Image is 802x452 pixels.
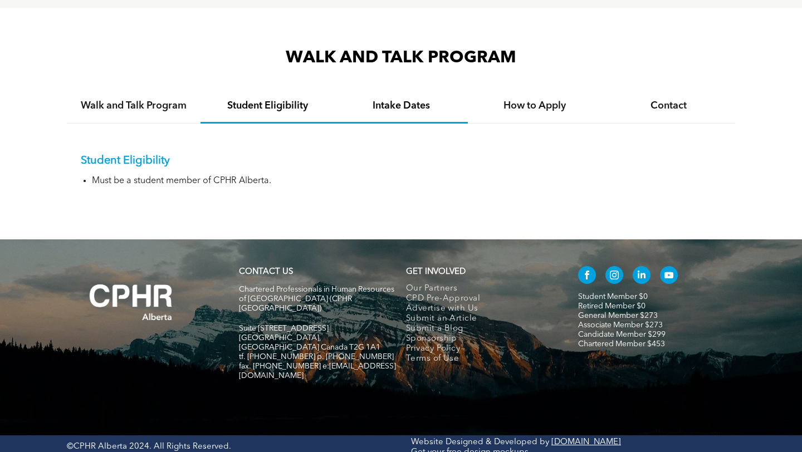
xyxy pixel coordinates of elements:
a: CONTACT US [239,268,293,276]
h4: Student Eligibility [211,100,324,112]
a: Submit an Article [406,314,555,324]
img: A white background with a few lines on it [67,262,195,343]
a: facebook [578,266,596,287]
h4: Walk and Talk Program [77,100,190,112]
span: GET INVOLVED [406,268,466,276]
a: Submit a Blog [406,324,555,334]
h4: How to Apply [478,100,591,112]
a: Sponsorship [406,334,555,344]
a: CPD Pre-Approval [406,294,555,304]
a: Advertise with Us [406,304,555,314]
span: ©CPHR Alberta 2024. All Rights Reserved. [67,443,231,451]
a: instagram [605,266,623,287]
a: youtube [660,266,678,287]
a: Associate Member $273 [578,321,663,329]
a: Chartered Member $453 [578,340,665,348]
span: [GEOGRAPHIC_DATA], [GEOGRAPHIC_DATA] Canada T2G 1A1 [239,334,380,351]
h4: Contact [612,100,725,112]
a: Retired Member $0 [578,302,645,310]
span: WALK AND TALK PROGRAM [286,50,516,66]
span: Chartered Professionals in Human Resources of [GEOGRAPHIC_DATA] (CPHR [GEOGRAPHIC_DATA]) [239,286,394,312]
a: Website Designed & Developed by [411,438,549,446]
a: Student Member $0 [578,293,648,301]
h4: Intake Dates [344,100,458,112]
p: Student Eligibility [81,154,721,168]
a: [DOMAIN_NAME] [551,438,621,446]
li: Must be a student member of CPHR Alberta. [92,176,721,186]
a: linkedin [633,266,651,287]
span: fax. [PHONE_NUMBER] e:[EMAIL_ADDRESS][DOMAIN_NAME] [239,362,396,380]
a: Candidate Member $299 [578,331,666,338]
a: Terms of Use [406,354,555,364]
span: Suite [STREET_ADDRESS] [239,325,329,332]
a: General Member $273 [578,312,658,320]
span: tf. [PHONE_NUMBER] p. [PHONE_NUMBER] [239,353,394,361]
a: Our Partners [406,284,555,294]
a: Privacy Policy [406,344,555,354]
